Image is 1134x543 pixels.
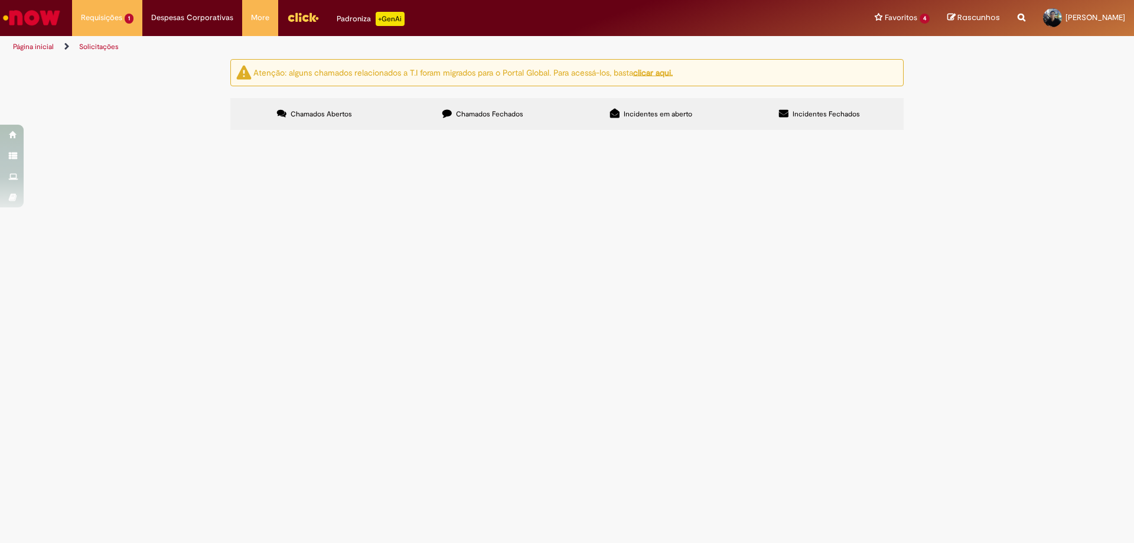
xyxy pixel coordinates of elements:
span: Despesas Corporativas [151,12,233,24]
img: ServiceNow [1,6,62,30]
img: click_logo_yellow_360x200.png [287,8,319,26]
span: Requisições [81,12,122,24]
span: 4 [920,14,930,24]
span: Incidentes em aberto [624,109,692,119]
a: Rascunhos [947,12,1000,24]
ul: Trilhas de página [9,36,747,58]
span: 1 [125,14,133,24]
span: Incidentes Fechados [793,109,860,119]
span: Favoritos [885,12,917,24]
span: Chamados Abertos [291,109,352,119]
span: More [251,12,269,24]
p: +GenAi [376,12,405,26]
div: Padroniza [337,12,405,26]
span: [PERSON_NAME] [1065,12,1125,22]
span: Rascunhos [957,12,1000,23]
span: Chamados Fechados [456,109,523,119]
a: Solicitações [79,42,119,51]
a: clicar aqui. [633,67,673,77]
a: Página inicial [13,42,54,51]
ng-bind-html: Atenção: alguns chamados relacionados a T.I foram migrados para o Portal Global. Para acessá-los,... [253,67,673,77]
